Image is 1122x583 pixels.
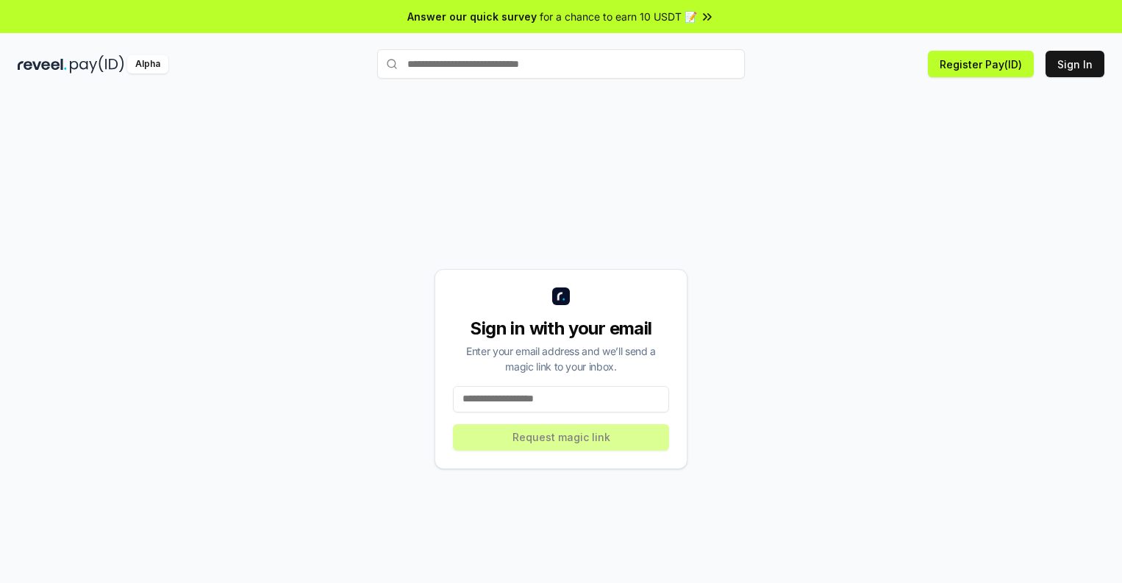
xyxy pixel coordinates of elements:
img: reveel_dark [18,55,67,74]
img: logo_small [552,287,570,305]
span: Answer our quick survey [407,9,537,24]
div: Enter your email address and we’ll send a magic link to your inbox. [453,343,669,374]
span: for a chance to earn 10 USDT 📝 [540,9,697,24]
img: pay_id [70,55,124,74]
div: Alpha [127,55,168,74]
button: Register Pay(ID) [928,51,1034,77]
button: Sign In [1046,51,1104,77]
div: Sign in with your email [453,317,669,340]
